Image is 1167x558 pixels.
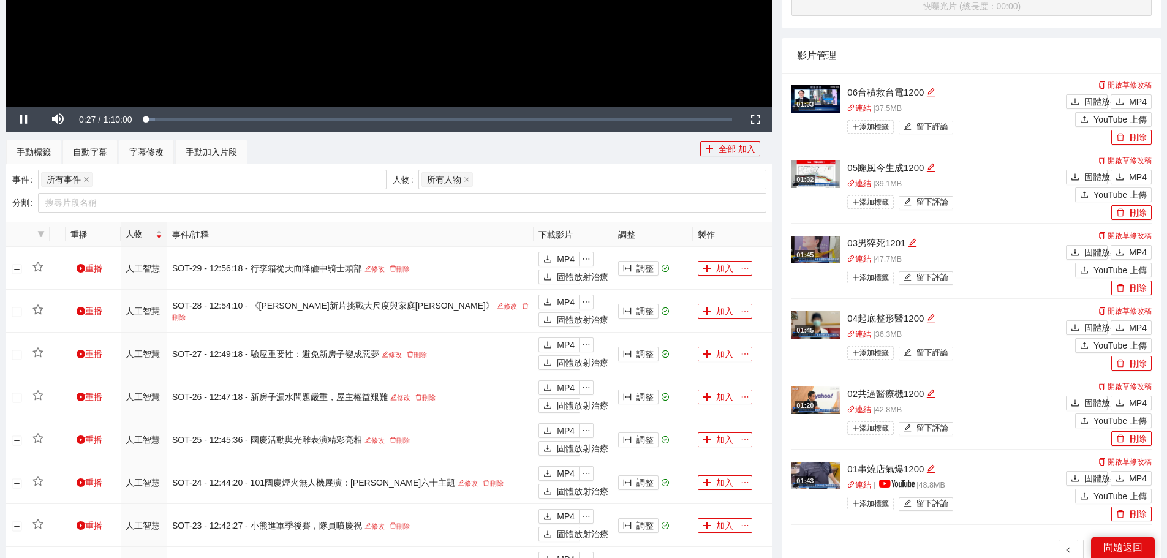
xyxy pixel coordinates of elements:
span: 省略 [580,341,593,349]
span: 關聯 [847,330,855,338]
span: 複製 [1098,383,1106,390]
font: YouTube 上傳 [1093,265,1147,275]
span: 關聯 [847,179,855,187]
span: 刪除 [390,437,396,443]
font: 修改 [397,394,410,401]
button: 下載固體放射治療 [538,484,580,499]
span: 下載 [1116,323,1124,333]
button: 下載MP4 [538,337,580,352]
font: YouTube 上傳 [1093,115,1147,124]
span: 加 [703,307,711,317]
font: 刪除 [1130,132,1147,142]
span: 編輯 [904,349,912,358]
span: 加 [705,145,714,154]
font: 重播 [85,263,102,273]
font: 加入 [716,435,733,445]
button: 下載固體放射治療 [1066,94,1108,109]
font: YouTube 上傳 [1093,491,1147,501]
font: MP4 [557,469,575,478]
font: 留下評論 [916,424,948,432]
span: 列寬 [623,435,632,445]
button: 下載固體放射治療 [538,312,580,327]
span: 加 [703,264,711,274]
font: MP4 [1129,172,1147,182]
span: 編輯 [926,88,935,97]
button: 刪除刪除 [1111,356,1152,371]
span: 上傳 [1080,417,1089,426]
button: 展開行 [12,350,22,360]
button: 加加入 [698,518,738,533]
span: 下載 [1071,323,1079,333]
font: 01:45 [796,326,814,334]
font: 刪除 [490,480,504,487]
button: 省略 [579,380,594,395]
button: 下載固體放射治療 [1066,471,1108,486]
button: 編輯留下評論 [899,121,953,134]
font: 加入 [716,392,733,402]
span: 下載 [543,444,552,454]
button: 下載固體放射治療 [538,270,580,284]
span: 遊戲圈 [77,264,85,273]
button: 省略 [579,509,594,524]
button: 上傳YouTube 上傳 [1075,112,1152,127]
button: 加加入 [698,261,738,276]
button: 列寬調整 [618,432,659,447]
button: 下載固體放射治療 [538,441,580,456]
span: 下載 [1071,399,1079,409]
font: 固體放射治療 [557,486,608,496]
span: 省略 [580,512,593,521]
font: 留下評論 [916,349,948,357]
button: 刪除刪除 [1111,507,1152,521]
span: 下載 [543,341,552,350]
span: 編輯 [904,198,912,207]
button: 展開行 [12,478,22,488]
span: 刪除 [522,303,529,309]
font: 01:20 [796,402,814,409]
button: 省略 [579,337,594,352]
span: 省略 [738,350,752,358]
font: 固體放射治療 [1084,97,1136,107]
button: 列寬調整 [618,475,659,490]
font: 固體放射治療 [1084,172,1136,182]
button: 刪除刪除 [1111,431,1152,446]
span: 編輯 [904,424,912,433]
span: 省略 [738,435,752,444]
button: 上傳YouTube 上傳 [1075,489,1152,503]
span: 省略 [580,383,593,392]
span: 關聯 [847,104,855,112]
span: 上傳 [1080,492,1089,502]
button: 上傳YouTube 上傳 [1075,338,1152,353]
span: 列寬 [623,264,632,274]
font: 開啟草修改稿 [1108,156,1152,165]
span: 省略 [580,469,593,478]
button: 加加入 [698,304,738,319]
span: 複製 [1098,81,1106,89]
button: 省略 [738,347,752,361]
span: 下載 [543,487,552,497]
span: 下載 [543,298,552,307]
font: 01:43 [796,477,814,484]
font: 加入 [716,306,733,316]
img: yt_logo_rgb_light.a676ea31.png [879,480,915,488]
span: 關聯 [847,481,855,489]
button: 展開行 [12,393,22,402]
span: 複製 [1098,157,1106,164]
font: 連結 [855,104,871,113]
font: 刪除 [1130,208,1147,217]
span: 加 [703,393,711,402]
font: 調整 [636,263,654,273]
button: 刪除刪除 [1111,130,1152,145]
button: 省略 [738,518,752,533]
span: 編輯 [382,351,388,358]
font: 開啟草修改稿 [1108,81,1152,89]
img: e7e5df01-6199-45d5-b1df-06f6059eede6.jpg [791,85,840,113]
span: 編輯 [497,303,504,309]
span: 編輯 [926,464,935,473]
a: 關聯連結 [847,405,871,414]
font: 固體放射治療 [557,272,608,282]
font: 調整 [636,349,654,359]
button: 下載固體放射治療 [1066,320,1108,335]
span: 省略 [580,298,593,306]
button: 加加入 [698,390,738,404]
span: 下載 [543,255,552,265]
